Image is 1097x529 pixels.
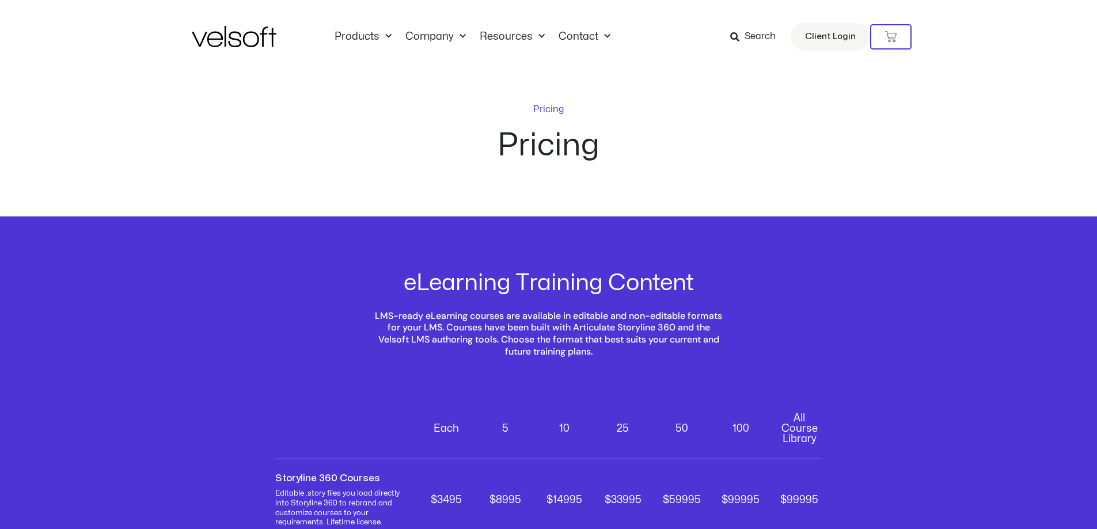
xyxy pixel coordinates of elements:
a: CompanyMenu Toggle [398,31,473,43]
p: $14995 [541,495,586,505]
p: 10 [541,424,586,434]
h2: Pricing [341,130,756,161]
p: 50 [659,424,704,434]
p: 5 [483,424,527,434]
p: $33995 [601,495,646,505]
div: Editable .story files you load directly into Storyline 360 to rebrand and customize courses to yo... [275,489,411,528]
p: Each [424,424,469,434]
p: $3495 [424,495,469,505]
h2: LMS-ready eLearning courses are available in editable and non-editable formats for your LMS. Cour... [373,310,725,358]
img: Velsoft Training Materials [192,26,276,47]
a: ContactMenu Toggle [552,31,617,43]
a: Search [730,27,784,47]
p: $59995 [659,495,704,505]
iframe: chat widget [951,504,1091,529]
a: ProductsMenu Toggle [328,31,398,43]
a: Client Login [791,23,870,51]
p: $99995 [718,495,763,505]
p: $99995 [777,495,822,505]
p: All Course Library [777,413,822,444]
p: Pricing [533,102,564,116]
h2: eLearning Training Content [404,272,694,295]
p: $8995 [483,495,527,505]
nav: Menu [328,31,617,43]
a: ResourcesMenu Toggle [473,31,552,43]
p: 25 [601,424,646,434]
span: Client Login [805,29,856,44]
p: Storyline 360 Courses [275,473,411,483]
p: 100 [718,424,763,434]
span: Search [745,29,776,44]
